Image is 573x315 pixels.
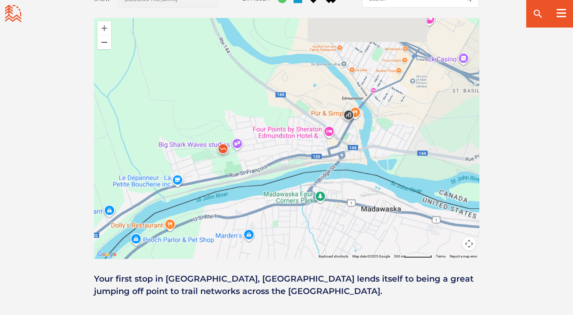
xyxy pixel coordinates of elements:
[532,8,543,19] ion-icon: search
[94,273,479,297] p: Your first stop in [GEOGRAPHIC_DATA], [GEOGRAPHIC_DATA] lends itself to being a great jumping off...
[97,35,111,49] button: Zoom out
[352,254,390,258] span: Map data ©2025 Google
[392,254,434,259] button: Map Scale: 500 m per 77 pixels
[97,21,111,35] button: Zoom in
[450,254,477,258] a: Report a map error
[319,254,348,259] button: Keyboard shortcuts
[436,254,446,258] a: Terms (opens in new tab)
[96,250,118,259] img: Google
[96,250,118,259] a: Open this area in Google Maps (opens a new window)
[394,254,404,258] span: 500 m
[462,237,476,251] button: Map camera controls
